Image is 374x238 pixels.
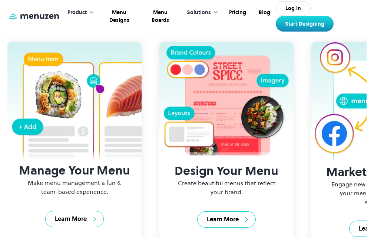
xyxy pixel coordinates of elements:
h3: Design Your Menu [159,163,294,179]
div: Solutions [179,1,222,24]
p: Create beautiful menus that reflect your brand. [173,179,280,196]
a: Menu Boards [139,1,179,32]
h3: Manage Your Menu [7,163,142,178]
a: Learn More [45,211,103,227]
div: Product [67,9,87,17]
a: Log In [276,1,311,16]
a: Start Designing [276,16,334,32]
p: Make menu management a fun & team-based experience. [21,178,128,196]
div: Solutions [187,9,211,17]
div: Product [60,1,98,24]
a: Blog [252,1,276,32]
div: Learn More [55,215,87,223]
a: Menu Designs [98,1,140,32]
div: Learn More [207,215,239,224]
a: Pricing [222,1,252,32]
a: Learn More [197,211,255,228]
